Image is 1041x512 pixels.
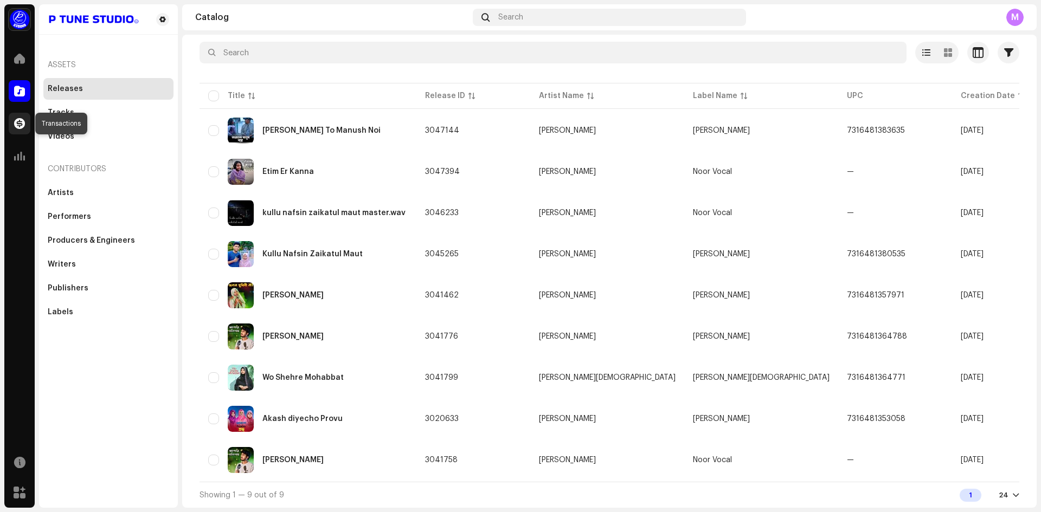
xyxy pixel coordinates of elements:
[539,127,596,134] div: [PERSON_NAME]
[425,291,459,299] span: 3041462
[43,78,173,100] re-m-nav-item: Releases
[539,333,596,340] div: [PERSON_NAME]
[228,365,254,391] img: 0b5f451d-7774-4356-8079-7a155c3c3090
[961,168,984,176] span: Oct 8, 2025
[693,333,750,340] span: Tanvir Hossain
[43,230,173,251] re-m-nav-item: Producers & Engineers
[262,250,363,258] div: Kullu Nafsin Zaikatul Maut
[539,209,676,217] span: orina safa khan
[961,250,984,258] span: Oct 6, 2025
[262,291,324,299] div: Jonom dukhini Ma
[539,90,584,101] div: Artist Name
[693,90,737,101] div: Label Name
[693,127,750,134] span: orina safa khan
[43,254,173,275] re-m-nav-item: Writers
[847,127,905,134] span: 7316481383635
[228,241,254,267] img: 0d6f7ddd-963e-4c0e-959e-9ec81fea5ece
[228,447,254,473] img: 8f866d8c-4661-4066-9919-13c6e1e5a7bc
[262,127,381,134] div: Tara To Manush Noi
[539,374,676,381] span: Habiba Islam
[262,168,314,176] div: Etim Er Kanna
[425,209,459,217] span: 3046233
[228,282,254,308] img: 1b487727-4892-449c-b3f8-21996ade0865
[200,42,907,63] input: Search
[48,212,91,221] div: Performers
[262,374,344,381] div: Wo Shehre Mohabbat
[693,209,732,217] span: Noor Vocal
[43,52,173,78] div: Assets
[43,156,173,182] re-a-nav-header: Contributors
[847,333,907,340] span: 7316481364788
[48,13,139,26] img: 4a01500c-8103-42f4-b7f9-01936f9e99d0
[539,250,676,258] span: orina safa khan
[9,9,30,30] img: a1dd4b00-069a-4dd5-89ed-38fbdf7e908f
[228,200,254,226] img: 868d59a8-d0a4-4511-a961-23c4844bcae0
[693,374,830,381] span: Habiba Islam
[48,284,88,293] div: Publishers
[200,491,284,499] span: Showing 1 — 9 out of 9
[847,168,854,176] span: —
[425,333,458,340] span: 3041776
[48,260,76,269] div: Writers
[539,250,596,258] div: [PERSON_NAME]
[425,250,459,258] span: 3045265
[847,209,854,217] span: —
[539,127,676,134] span: orina safa khan
[262,209,406,217] div: kullu nafsin zaikatul maut master.wav
[228,90,245,101] div: Title
[228,159,254,185] img: 3b282bb5-4cc8-46ec-a2f0-f03dd92729a0
[539,415,596,423] div: [PERSON_NAME]
[48,236,135,245] div: Producers & Engineers
[48,108,74,117] div: Tracks
[539,456,676,464] span: Tanvir Hossain
[961,456,984,464] span: Oct 1, 2025
[43,126,173,147] re-m-nav-item: Videos
[228,406,254,432] img: f0b82307-3851-4219-8751-b5c5112abe31
[961,127,984,134] span: Oct 8, 2025
[48,189,74,197] div: Artists
[43,102,173,124] re-m-nav-item: Tracks
[539,415,676,423] span: orina safa khan
[48,85,83,93] div: Releases
[43,277,173,299] re-m-nav-item: Publishers
[425,415,459,423] span: 3020633
[425,456,458,464] span: 3041758
[43,182,173,204] re-m-nav-item: Artists
[539,168,596,176] div: [PERSON_NAME]
[195,13,468,22] div: Catalog
[425,90,465,101] div: Release ID
[693,456,732,464] span: Noor Vocal
[539,333,676,340] span: Tanvir Hossain
[1006,9,1024,26] div: M
[539,209,596,217] div: [PERSON_NAME]
[262,333,324,340] div: Asar Golipoth
[43,206,173,228] re-m-nav-item: Performers
[847,250,905,258] span: 7316481380535
[961,90,1015,101] div: Creation Date
[425,374,458,381] span: 3041799
[999,491,1008,500] div: 24
[539,374,676,381] div: [PERSON_NAME][DEMOGRAPHIC_DATA]
[693,291,750,299] span: orina safa khan
[960,489,981,502] div: 1
[262,456,324,464] div: Asar Golipoth
[48,308,73,316] div: Labels
[539,168,676,176] span: orina safa khan
[961,415,984,423] span: Sep 30, 2025
[847,374,905,381] span: 7316481364771
[43,301,173,323] re-m-nav-item: Labels
[228,323,254,349] img: 2aa85434-9d96-4355-a2a8-fcb986f14c6b
[693,168,732,176] span: Noor Vocal
[693,415,750,423] span: orina safa khan
[228,118,254,144] img: 7f93b8a2-5bdf-4ff2-907b-e7cda55df17a
[847,291,904,299] span: 7316481357971
[539,291,676,299] span: orina safa khan
[539,456,596,464] div: [PERSON_NAME]
[961,291,984,299] span: Oct 1, 2025
[961,209,984,217] span: Oct 7, 2025
[48,132,74,141] div: Videos
[847,415,905,423] span: 7316481353058
[262,415,343,423] div: Akash diyecho Provu
[498,13,523,22] span: Search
